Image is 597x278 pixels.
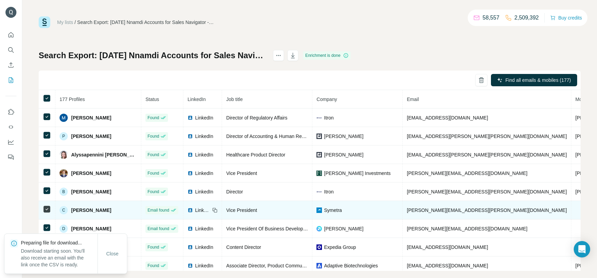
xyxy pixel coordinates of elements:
[5,29,16,41] button: Quick start
[273,50,284,61] button: actions
[5,151,16,163] button: Feedback
[324,207,342,214] span: Symetra
[226,97,243,102] span: Job title
[226,115,287,121] span: Director of Regulatory Affairs
[60,206,68,214] div: C
[407,170,527,176] span: [PERSON_NAME][EMAIL_ADDRESS][DOMAIN_NAME]
[316,263,322,268] img: company-logo
[324,151,363,158] span: [PERSON_NAME]
[75,19,76,26] li: /
[147,170,159,176] span: Found
[407,97,419,102] span: Email
[5,106,16,118] button: Use Surfe on LinkedIn
[324,225,363,232] span: [PERSON_NAME]
[407,226,527,231] span: [PERSON_NAME][EMAIL_ADDRESS][DOMAIN_NAME]
[515,14,539,22] p: 2,509,392
[187,170,193,176] img: LinkedIn logo
[407,152,567,157] span: [EMAIL_ADDRESS][PERSON_NAME][PERSON_NAME][DOMAIN_NAME]
[145,97,159,102] span: Status
[407,263,488,268] span: [EMAIL_ADDRESS][DOMAIN_NAME]
[187,226,193,231] img: LinkedIn logo
[187,152,193,157] img: LinkedIn logo
[71,225,111,232] span: [PERSON_NAME]
[316,244,322,250] img: company-logo
[316,170,322,176] img: company-logo
[39,50,267,61] h1: Search Export: [DATE] Nnamdi Accounts for Sales Navigator - Sheet1, CXO, Vice President, Director...
[147,115,159,121] span: Found
[60,97,85,102] span: 177 Profiles
[226,207,257,213] span: Vice President
[195,225,213,232] span: LinkedIn
[550,13,582,23] button: Buy credits
[316,189,322,194] img: company-logo
[147,244,159,250] span: Found
[187,263,193,268] img: LinkedIn logo
[5,74,16,86] button: My lists
[407,115,488,121] span: [EMAIL_ADDRESS][DOMAIN_NAME]
[407,244,488,250] span: [EMAIL_ADDRESS][DOMAIN_NAME]
[147,263,159,269] span: Found
[187,134,193,139] img: LinkedIn logo
[324,170,391,177] span: [PERSON_NAME] Investments
[71,151,137,158] span: Alyssapennini [PERSON_NAME]
[187,244,193,250] img: LinkedIn logo
[226,244,261,250] span: Content Director
[195,262,213,269] span: LinkedIn
[483,14,499,22] p: 58,557
[60,151,68,159] img: Avatar
[226,189,243,194] span: Director
[5,121,16,133] button: Use Surfe API
[324,133,363,140] span: [PERSON_NAME]
[316,134,322,139] img: company-logo
[57,20,73,25] a: My lists
[195,170,213,177] span: LinkedIn
[21,248,98,268] p: Download starting soon. You'll also receive an email with the link once the CSV is ready.
[226,134,319,139] span: Director of Accounting & Human Resources
[491,74,577,86] button: Find all emails & mobiles (177)
[316,115,322,121] img: company-logo
[5,7,16,18] img: Avatar
[187,207,193,213] img: LinkedIn logo
[147,133,159,139] span: Found
[575,97,589,102] span: Mobile
[102,248,124,260] button: Close
[226,226,314,231] span: Vice President Of Business Development
[71,188,111,195] span: [PERSON_NAME]
[187,115,193,121] img: LinkedIn logo
[71,207,111,214] span: [PERSON_NAME]
[505,77,571,84] span: Find all emails & mobiles (177)
[407,207,567,213] span: [PERSON_NAME][EMAIL_ADDRESS][PERSON_NAME][DOMAIN_NAME]
[303,51,351,60] div: Enrichment is done
[324,244,356,251] span: Expedia Group
[324,262,378,269] span: Adaptive Biotechnologies
[5,59,16,71] button: Enrich CSV
[21,239,98,246] p: Preparing file for download...
[71,114,111,121] span: [PERSON_NAME]
[147,226,169,232] span: Email found
[60,169,68,177] img: Avatar
[226,263,321,268] span: Associate Director, Product Communications
[195,244,213,251] span: LinkedIn
[60,132,68,140] div: P
[147,189,159,195] span: Found
[60,188,68,196] div: B
[195,151,213,158] span: LinkedIn
[71,133,111,140] span: [PERSON_NAME]
[39,16,50,28] img: Surfe Logo
[77,19,214,26] div: Search Export: [DATE] Nnamdi Accounts for Sales Navigator - Sheet1, CXO, Vice President, Director...
[106,250,119,257] span: Close
[147,207,169,213] span: Email found
[5,136,16,148] button: Dashboard
[187,97,206,102] span: LinkedIn
[60,114,68,122] img: Avatar
[226,170,257,176] span: Vice President
[324,188,334,195] span: Itron
[195,114,213,121] span: LinkedIn
[71,170,111,177] span: [PERSON_NAME]
[60,225,68,233] div: D
[316,97,337,102] span: Company
[574,241,590,257] div: Open Intercom Messenger
[407,134,567,139] span: [EMAIL_ADDRESS][PERSON_NAME][PERSON_NAME][DOMAIN_NAME]
[316,152,322,157] img: company-logo
[316,226,322,231] img: company-logo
